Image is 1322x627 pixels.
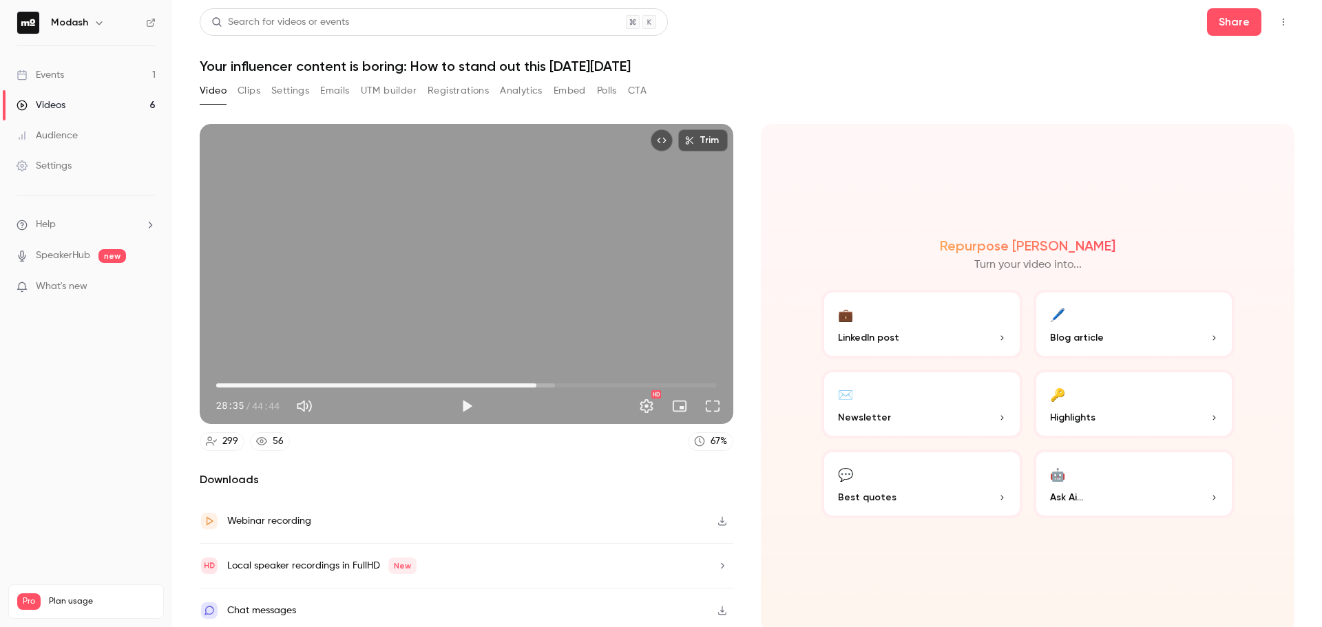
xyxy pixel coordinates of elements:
div: Local speaker recordings in FullHD [227,557,417,574]
div: 67 % [711,434,727,449]
div: 28:35 [216,398,280,413]
a: SpeakerHub [36,248,90,263]
button: Play [453,392,481,420]
button: Analytics [500,80,543,102]
span: 28:35 [216,398,244,413]
button: UTM builder [361,80,417,102]
button: 🔑Highlights [1034,370,1235,438]
button: Turn on miniplayer [666,392,693,420]
button: ✉️Newsletter [821,370,1022,438]
button: Video [200,80,227,102]
li: help-dropdown-opener [17,217,156,232]
span: Help [36,217,56,232]
span: Newsletter [838,410,891,425]
button: Mute [291,392,318,420]
h1: Your influencer content is boring: How to stand out this [DATE][DATE] [200,58,1294,74]
button: Embed video [651,129,673,151]
div: Chat messages [227,602,296,619]
a: 56 [250,432,290,451]
div: 299 [222,434,238,449]
button: Clips [238,80,260,102]
div: 56 [273,434,284,449]
span: Blog article [1050,330,1104,345]
h2: Repurpose [PERSON_NAME] [940,237,1115,254]
button: Settings [271,80,309,102]
div: 🔑 [1050,383,1065,405]
span: Ask Ai... [1050,490,1083,504]
span: new [98,249,126,263]
div: Events [17,68,64,82]
div: Videos [17,98,65,112]
div: 💼 [838,304,853,325]
span: Best quotes [838,490,896,504]
button: Embed [554,80,586,102]
button: Registrations [428,80,489,102]
button: Share [1207,8,1261,36]
button: Polls [597,80,617,102]
h2: Downloads [200,471,733,488]
button: Top Bar Actions [1272,11,1294,33]
button: Settings [633,392,660,420]
span: LinkedIn post [838,330,899,345]
span: Pro [17,593,41,610]
span: / [245,398,251,413]
h6: Modash [51,16,88,30]
button: 💼LinkedIn post [821,290,1022,359]
div: Settings [17,159,72,173]
span: 44:44 [252,398,280,413]
p: Turn your video into... [974,257,1082,273]
div: 🤖 [1050,463,1065,485]
div: Webinar recording [227,513,311,529]
button: 🤖Ask Ai... [1034,449,1235,518]
span: What's new [36,279,87,294]
button: Trim [678,129,728,151]
span: New [388,557,417,574]
iframe: Noticeable Trigger [139,281,156,293]
a: 67% [688,432,733,451]
div: 🖊️ [1050,304,1065,325]
button: 🖊️Blog article [1034,290,1235,359]
span: Highlights [1050,410,1095,425]
div: 💬 [838,463,853,485]
div: ✉️ [838,383,853,405]
div: Search for videos or events [211,15,349,30]
button: CTA [628,80,647,102]
div: Audience [17,129,78,142]
img: Modash [17,12,39,34]
button: Emails [320,80,349,102]
span: Plan usage [49,596,155,607]
a: 299 [200,432,244,451]
div: HD [651,390,661,398]
button: 💬Best quotes [821,449,1022,518]
button: Full screen [699,392,726,420]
